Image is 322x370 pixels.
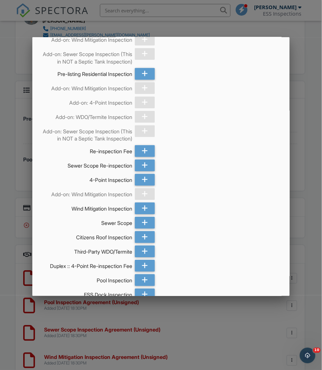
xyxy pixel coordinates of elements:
div: Re-inspection Fee [41,145,132,155]
div: Add-on: Wind Mitigation Inspection [41,82,132,92]
div: Add-on: 4-Point Inspection [41,97,132,107]
div: Add-on: Wind Mitigation Inspection [41,34,132,44]
iframe: Intercom live chat [300,348,315,363]
div: Duplex :: 4-Point Re-inspection Fee [41,260,132,270]
div: ESS Dock Inspection [41,289,132,299]
div: Pool Inspection [41,274,132,284]
div: Third-Party WDO/Termite [41,246,132,256]
div: Sewer Scope [41,217,132,227]
div: Add-on: WDO/Termite Inspection [41,111,132,121]
div: Sewer Scope Re-inspection [41,160,132,170]
div: Add-on: Sewer Scope Inspection (This in NOT a Septic Tank Inspection) [41,48,132,66]
div: Wind Mitigation Inspection [41,203,132,213]
div: Add-on: Sewer Scope Inspection (This in NOT a Septic Tank Inspection) [41,126,132,143]
div: Add-on: Wind Mitigation Inspection [41,188,132,198]
div: Pre-listing Residential Inspection [41,68,132,78]
div: Citizens Roof Inspection [41,231,132,241]
span: 10 [313,348,321,353]
div: 4-Point Inspection [41,174,132,184]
